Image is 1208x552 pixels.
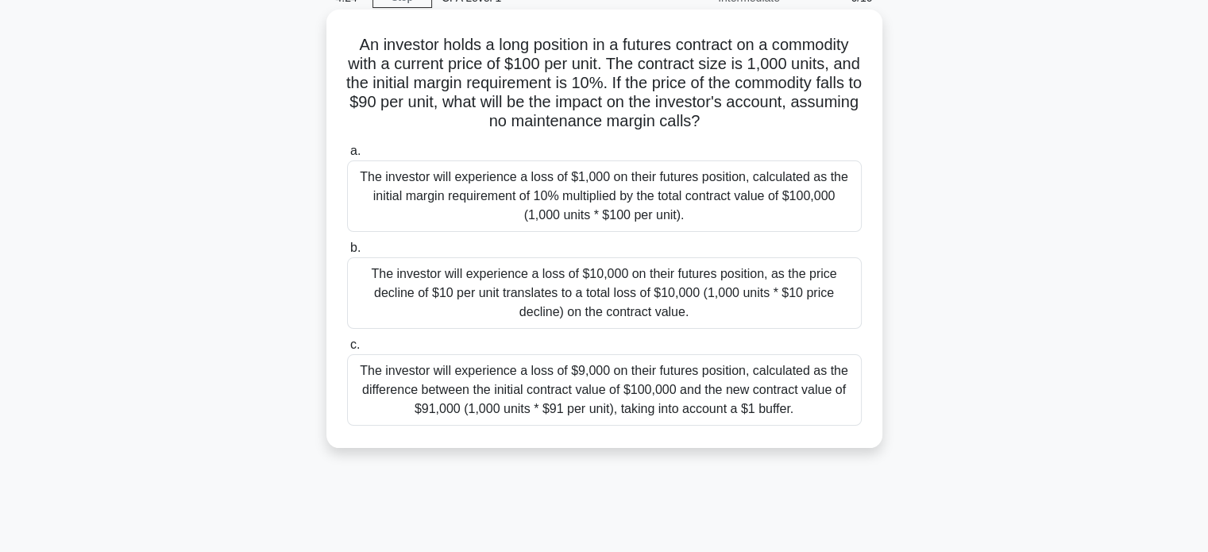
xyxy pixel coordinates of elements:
div: The investor will experience a loss of $1,000 on their futures position, calculated as the initia... [347,160,862,232]
span: b. [350,241,361,254]
div: The investor will experience a loss of $9,000 on their futures position, calculated as the differ... [347,354,862,426]
div: The investor will experience a loss of $10,000 on their futures position, as the price decline of... [347,257,862,329]
h5: An investor holds a long position in a futures contract on a commodity with a current price of $1... [345,35,863,132]
span: c. [350,338,360,351]
span: a. [350,144,361,157]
